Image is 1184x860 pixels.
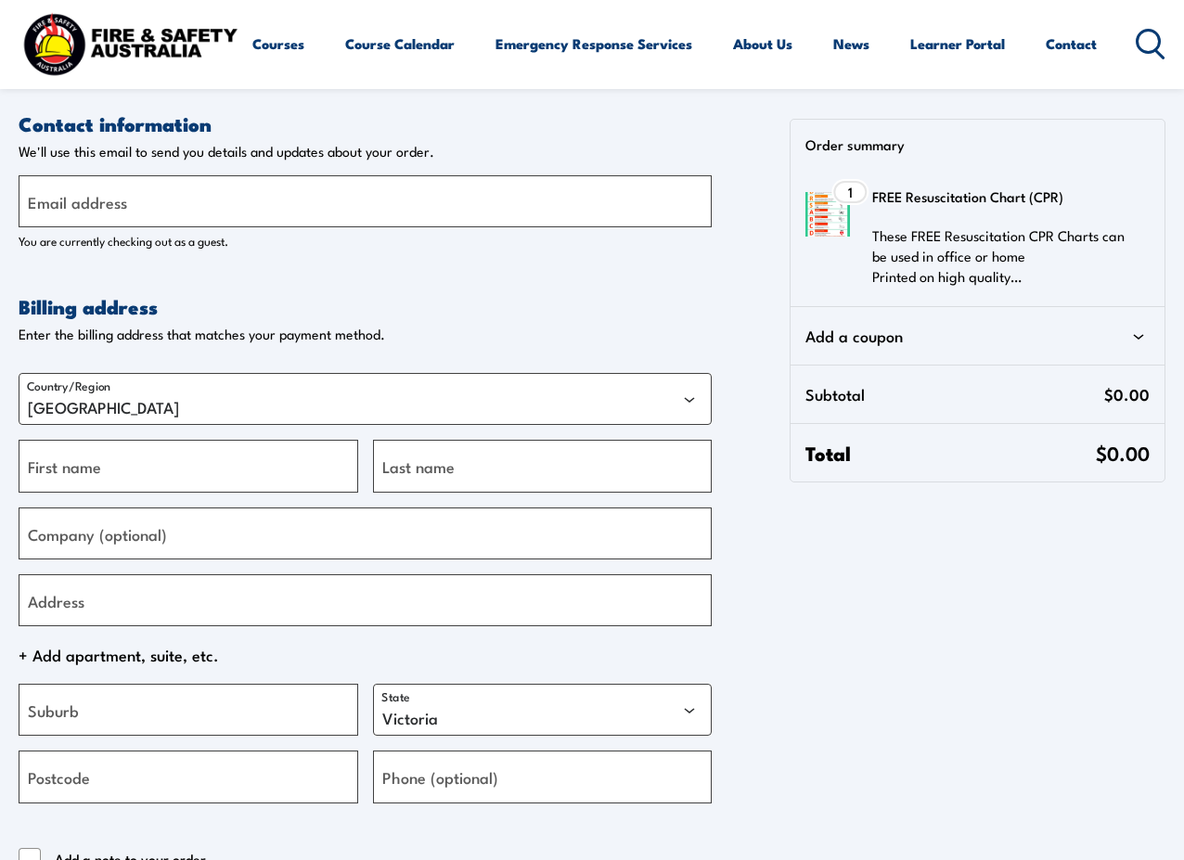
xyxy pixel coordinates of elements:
a: About Us [733,21,792,66]
input: Last name [373,440,713,492]
div: Add a coupon [805,322,1150,350]
a: Courses [252,21,304,66]
label: Last name [382,454,455,479]
p: These FREE Resuscitation CPR Charts can be used in office or home Printed on high quality… [872,225,1139,287]
input: Address [19,574,712,626]
label: Suburb [28,698,79,723]
input: Postcode [19,751,358,802]
a: News [833,21,869,66]
label: Country/Region [27,378,110,393]
h3: FREE Resuscitation Chart (CPR) [872,183,1139,211]
input: Phone (optional) [373,751,713,802]
p: We'll use this email to send you details and updates about your order. [19,143,712,160]
p: You are currently checking out as a guest. [19,231,712,250]
input: Email address [19,175,712,227]
label: Email address [28,189,127,214]
span: $0.00 [1096,438,1150,467]
h2: Billing address [19,294,712,318]
label: Company (optional) [28,520,167,546]
label: Postcode [28,764,90,789]
span: 1 [848,185,853,199]
span: Subtotal [805,380,1104,408]
h2: Contact information [19,111,712,135]
label: Address [28,587,84,612]
p: Enter the billing address that matches your payment method. [19,326,712,343]
a: Emergency Response Services [495,21,692,66]
span: $0.00 [1104,380,1150,408]
span: + Add apartment, suite, etc. [19,641,712,669]
input: Suburb [19,684,358,736]
label: First name [28,454,101,479]
img: FREE Resuscitation Chart - What are the 7 steps to CPR? [805,192,850,237]
p: Order summary [805,135,1165,153]
span: Total [805,439,1096,467]
a: Learner Portal [910,21,1005,66]
a: Contact [1046,21,1097,66]
a: Course Calendar [345,21,455,66]
label: Phone (optional) [382,764,498,789]
input: Company (optional) [19,507,712,559]
label: State [381,688,410,704]
input: First name [19,440,358,492]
